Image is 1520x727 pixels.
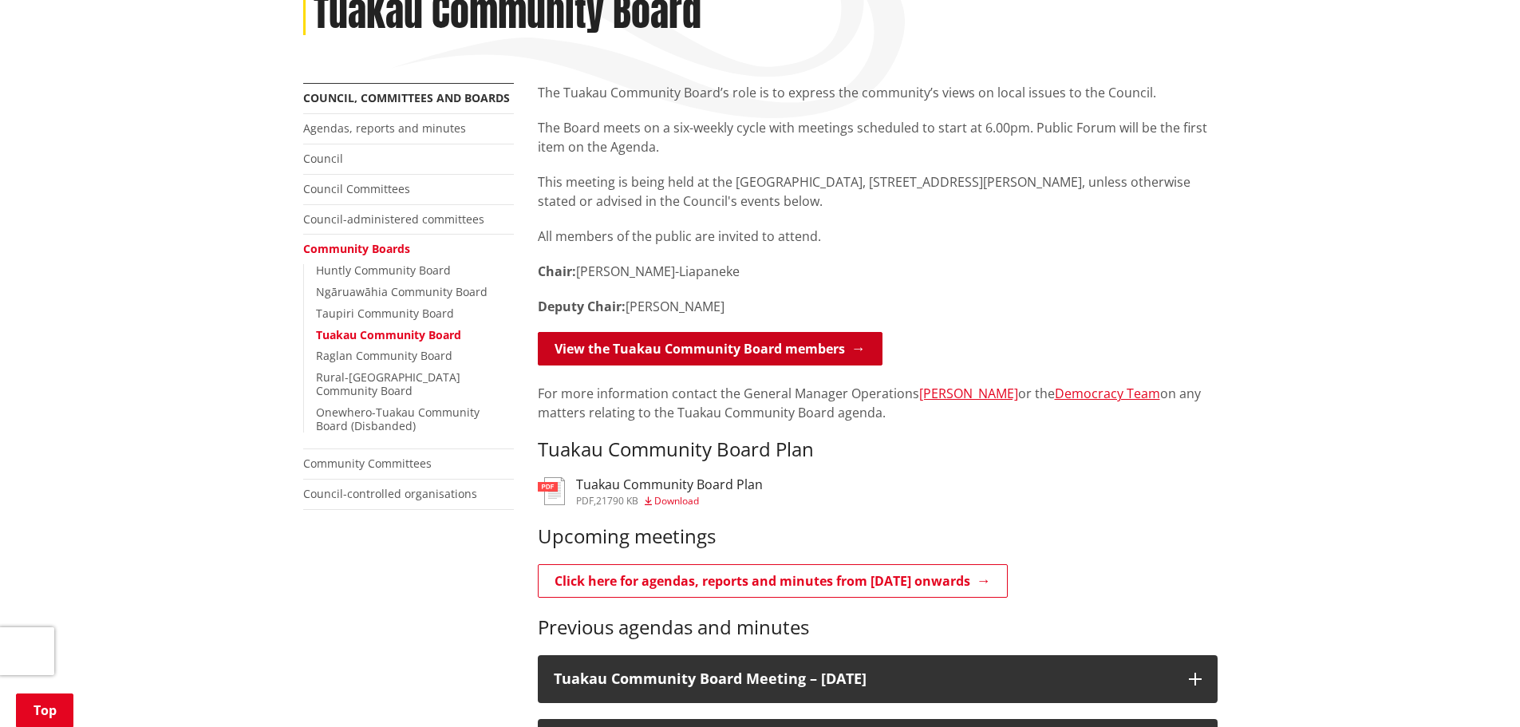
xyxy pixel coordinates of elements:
a: Community Committees [303,456,432,471]
span: pdf [576,494,594,508]
a: Council-administered committees [303,211,484,227]
h3: Upcoming meetings [538,525,1218,548]
a: Raglan Community Board [316,348,452,363]
a: Huntly Community Board [316,263,451,278]
a: Council-controlled organisations [303,486,477,501]
a: Council Committees [303,181,410,196]
h3: Tuakau Community Board Plan [538,438,1218,461]
strong: Chair: [538,263,576,280]
a: Top [16,693,73,727]
h3: Previous agendas and minutes [538,616,1218,639]
span: Download [654,494,699,508]
a: Democracy Team [1055,385,1160,402]
span: 21790 KB [596,494,638,508]
a: View the Tuakau Community Board members [538,332,882,365]
p: [PERSON_NAME]-Liapaneke [538,262,1218,281]
h3: Tuakau Community Board Meeting – [DATE] [554,671,1173,687]
a: Ngāruawāhia Community Board [316,284,488,299]
p: The Tuakau Community Board’s role is to express the community’s views on local issues to the Coun... [538,83,1218,102]
a: Taupiri Community Board [316,306,454,321]
a: Tuakau Community Board Plan pdf,21790 KB Download [538,477,763,506]
a: Click here for agendas, reports and minutes from [DATE] onwards [538,564,1008,598]
img: document-pdf.svg [538,477,565,505]
a: Tuakau Community Board [316,327,461,342]
h3: Tuakau Community Board Plan [576,477,763,492]
p: The Board meets on a six-weekly cycle with meetings scheduled to start at 6.00pm. Public Forum wi... [538,118,1218,156]
strong: Deputy Chair: [538,298,626,315]
a: Agendas, reports and minutes [303,121,466,136]
a: [PERSON_NAME] [919,385,1018,402]
p: [PERSON_NAME] [538,297,1218,316]
a: Onewhero-Tuakau Community Board (Disbanded) [316,405,480,433]
div: , [576,496,763,506]
a: Council [303,151,343,166]
a: Community Boards [303,241,410,256]
p: This meeting is being held at the [GEOGRAPHIC_DATA], [STREET_ADDRESS][PERSON_NAME], unless otherw... [538,172,1218,211]
p: For more information contact the General Manager Operations or the on any matters relating to the... [538,384,1218,422]
a: Rural-[GEOGRAPHIC_DATA] Community Board [316,369,460,398]
p: All members of the public are invited to attend. [538,227,1218,246]
a: Council, committees and boards [303,90,510,105]
iframe: Messenger Launcher [1447,660,1504,717]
